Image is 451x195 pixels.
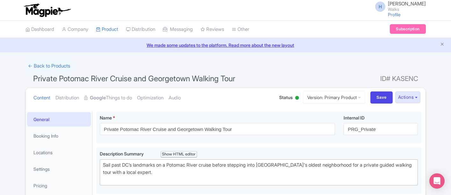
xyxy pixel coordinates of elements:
span: Status [279,94,293,101]
a: Booking Info [27,129,91,143]
a: Profile [388,12,401,17]
small: Walks [388,7,426,11]
a: Subscription [390,24,426,34]
a: Locations [27,145,91,160]
a: Version: Primary Product [303,91,365,104]
a: Distribution [55,88,79,108]
img: logo-ab69f6fb50320c5b225c76a69d11143b.png [22,3,72,17]
span: H [375,2,385,12]
a: Dashboard [25,21,54,38]
a: Settings [27,162,91,176]
a: GoogleThings to do [84,88,132,108]
button: Actions [395,91,420,103]
div: Active [294,93,300,103]
span: Name [100,115,112,120]
a: General [27,112,91,126]
strong: Google [90,94,106,102]
a: Distribution [126,21,155,38]
a: Product [96,21,118,38]
a: Content [33,88,50,108]
a: Other [232,21,249,38]
a: We made some updates to the platform. Read more about the new layout [4,42,447,48]
a: H [PERSON_NAME] Walks [371,1,426,11]
a: Optimization [137,88,164,108]
span: ID# KASENC [380,72,418,85]
div: Open Intercom Messenger [429,173,445,189]
input: Save [370,91,393,104]
a: ← Back to Products [25,60,73,72]
a: Audio [169,88,181,108]
span: Private Potomac River Cruise and Georgetown Walking Tour [33,74,235,83]
div: Show HTML editor [161,151,197,158]
a: Messaging [163,21,193,38]
div: Sail past DC’s landmarks on a Potomac River cruise before stepping into [GEOGRAPHIC_DATA]'s oldes... [103,162,415,183]
span: [PERSON_NAME] [388,1,426,7]
a: Company [62,21,88,38]
a: Pricing [27,178,91,193]
button: Close announcement [440,41,445,48]
span: Internal ID [344,115,365,120]
span: Description Summary [100,151,145,156]
a: Reviews [200,21,224,38]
